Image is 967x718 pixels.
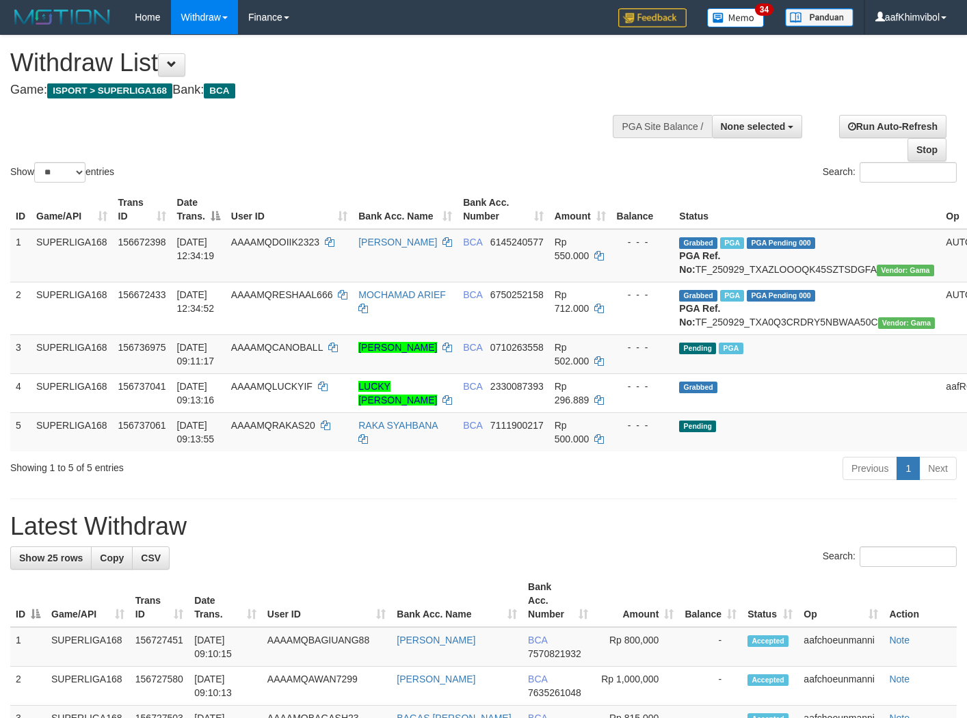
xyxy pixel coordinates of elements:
img: Button%20Memo.svg [707,8,765,27]
th: Game/API: activate to sort column ascending [46,574,130,627]
td: Rp 1,000,000 [594,667,680,706]
span: PGA Pending [747,290,815,302]
span: AAAAMQDOIIK2323 [231,237,319,248]
a: Note [889,635,910,646]
span: ISPORT > SUPERLIGA168 [47,83,172,98]
span: Grabbed [679,237,717,249]
span: Grabbed [679,290,717,302]
td: AAAAMQAWAN7299 [262,667,391,706]
span: AAAAMQLUCKYIF [231,381,313,392]
span: [DATE] 09:11:17 [177,342,215,367]
th: Amount: activate to sort column ascending [549,190,611,229]
td: 156727451 [130,627,189,667]
label: Search: [823,162,957,183]
label: Search: [823,546,957,567]
span: BCA [463,237,482,248]
span: 156737061 [118,420,166,431]
th: ID [10,190,31,229]
span: Copy 7111900217 to clipboard [490,420,544,431]
th: User ID: activate to sort column ascending [262,574,391,627]
td: SUPERLIGA168 [46,667,130,706]
span: [DATE] 12:34:52 [177,289,215,314]
a: Next [919,457,957,480]
a: LUCKY [PERSON_NAME] [358,381,437,405]
td: 156727580 [130,667,189,706]
span: BCA [528,674,547,684]
a: RAKA SYAHBANA [358,420,438,431]
span: Accepted [747,674,789,686]
th: Balance [611,190,674,229]
span: Rp 500.000 [555,420,590,444]
span: Marked by aafsoycanthlai [719,343,743,354]
a: Copy [91,546,133,570]
td: aafchoeunmanni [798,667,884,706]
a: [PERSON_NAME] [358,237,437,248]
span: BCA [204,83,235,98]
span: Copy 6145240577 to clipboard [490,237,544,248]
th: Action [884,574,957,627]
span: AAAAMQRESHAAL666 [231,289,333,300]
span: Marked by aafsoycanthlai [720,290,744,302]
td: SUPERLIGA168 [31,282,113,334]
div: - - - [617,341,669,354]
span: Pending [679,421,716,432]
th: Game/API: activate to sort column ascending [31,190,113,229]
span: Vendor URL: https://trx31.1velocity.biz [877,265,934,276]
img: MOTION_logo.png [10,7,114,27]
th: Date Trans.: activate to sort column ascending [189,574,262,627]
th: Bank Acc. Number: activate to sort column ascending [522,574,594,627]
span: 156737041 [118,381,166,392]
th: Bank Acc. Name: activate to sort column ascending [353,190,458,229]
span: Marked by aafsoycanthlai [720,237,744,249]
span: Copy 2330087393 to clipboard [490,381,544,392]
b: PGA Ref. No: [679,303,720,328]
span: Copy 7635261048 to clipboard [528,687,581,698]
td: aafchoeunmanni [798,627,884,667]
td: AAAAMQBAGIUANG88 [262,627,391,667]
td: 1 [10,229,31,282]
span: BCA [463,289,482,300]
span: [DATE] 09:13:55 [177,420,215,444]
span: Rp 712.000 [555,289,590,314]
td: 2 [10,667,46,706]
span: CSV [141,553,161,563]
td: 5 [10,412,31,451]
span: Copy 6750252158 to clipboard [490,289,544,300]
a: [PERSON_NAME] [358,342,437,353]
span: Rp 502.000 [555,342,590,367]
td: Rp 800,000 [594,627,680,667]
div: - - - [617,235,669,249]
th: Status [674,190,940,229]
img: Feedback.jpg [618,8,687,27]
td: 2 [10,282,31,334]
td: TF_250929_TXAZLOOOQK45SZTSDGFA [674,229,940,282]
span: Rp 550.000 [555,237,590,261]
select: Showentries [34,162,85,183]
a: Note [889,674,910,684]
span: AAAAMQRAKAS20 [231,420,315,431]
th: Date Trans.: activate to sort column descending [172,190,226,229]
input: Search: [860,162,957,183]
span: Pending [679,343,716,354]
a: [PERSON_NAME] [397,635,475,646]
span: 156672398 [118,237,166,248]
th: Trans ID: activate to sort column ascending [113,190,172,229]
span: BCA [463,420,482,431]
span: Copy 0710263558 to clipboard [490,342,544,353]
div: PGA Site Balance / [613,115,711,138]
th: Status: activate to sort column ascending [742,574,798,627]
a: Previous [843,457,897,480]
a: [PERSON_NAME] [397,674,475,684]
span: None selected [721,121,786,132]
td: 4 [10,373,31,412]
div: - - - [617,380,669,393]
input: Search: [860,546,957,567]
td: 3 [10,334,31,373]
span: AAAAMQCANOBALL [231,342,323,353]
th: Balance: activate to sort column ascending [679,574,742,627]
span: BCA [463,381,482,392]
td: 1 [10,627,46,667]
div: - - - [617,288,669,302]
a: 1 [897,457,920,480]
div: Showing 1 to 5 of 5 entries [10,455,393,475]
